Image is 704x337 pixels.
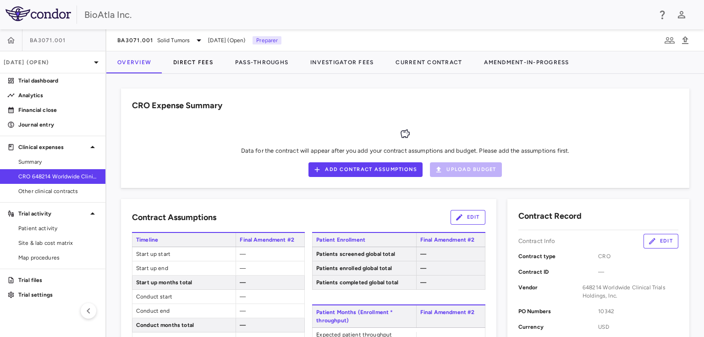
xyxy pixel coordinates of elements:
[312,233,416,247] span: Patient Enrollment
[18,224,98,232] span: Patient activity
[132,261,236,275] span: Start up end
[18,254,98,262] span: Map procedures
[583,283,678,300] span: 648214 Worldwide Clinical Trials Holdings, Inc.
[312,305,416,327] span: Patient Months (Enrollment * throughput)
[241,147,570,155] p: Data for the contract will appear after you add your contract assumptions and budget. Please add ...
[313,247,416,261] span: Patients screened global total
[240,265,246,271] span: —
[420,279,426,286] span: —
[236,233,305,247] span: Final Amendment #2
[598,268,678,276] span: —
[5,6,71,21] img: logo-full-BYUhSk78.svg
[416,305,485,327] span: Final Amendment #2
[132,318,236,332] span: Conduct months total
[18,121,98,129] p: Journal entry
[598,323,678,331] span: USD
[240,322,246,328] span: —
[106,51,162,73] button: Overview
[518,210,582,222] h6: Contract Record
[30,37,66,44] span: BA3071.001
[518,283,583,300] p: Vendor
[18,210,87,218] p: Trial activity
[224,51,299,73] button: Pass-Throughs
[208,36,245,44] span: [DATE] (Open)
[18,291,98,299] p: Trial settings
[451,210,485,225] button: Edit
[117,37,154,44] span: BA3071.001
[84,8,651,22] div: BioAtla Inc.
[240,308,246,314] span: —
[18,158,98,166] span: Summary
[132,99,222,112] h6: CRO Expense Summary
[518,307,599,315] p: PO Numbers
[518,268,599,276] p: Contract ID
[643,234,678,249] button: Edit
[18,77,98,85] p: Trial dashboard
[18,106,98,114] p: Financial close
[132,276,236,289] span: Start up months total
[132,211,216,224] h6: Contract Assumptions
[518,323,599,331] p: Currency
[240,279,246,286] span: —
[518,252,599,260] p: Contract type
[162,51,224,73] button: Direct Fees
[240,251,246,257] span: —
[132,290,236,304] span: Conduct start
[308,162,423,177] button: Add Contract Assumptions
[416,233,485,247] span: Final Amendment #2
[18,276,98,284] p: Trial files
[253,36,281,44] p: Preparer
[313,276,416,289] span: Patients completed global total
[299,51,385,73] button: Investigator Fees
[598,307,678,315] span: 10342
[420,251,426,257] span: —
[132,247,236,261] span: Start up start
[518,237,555,245] p: Contract Info
[240,293,246,300] span: —
[18,143,87,151] p: Clinical expenses
[157,36,190,44] span: Solid Tumors
[132,233,236,247] span: Timeline
[473,51,580,73] button: Amendment-In-Progress
[385,51,473,73] button: Current Contract
[598,252,678,260] span: CRO
[132,304,236,318] span: Conduct end
[4,58,91,66] p: [DATE] (Open)
[420,265,426,271] span: —
[313,261,416,275] span: Patients enrolled global total
[18,239,98,247] span: Site & lab cost matrix
[18,91,98,99] p: Analytics
[18,187,98,195] span: Other clinical contracts
[18,172,98,181] span: CRO 648214 Worldwide Clinical Trials Holdings, Inc.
